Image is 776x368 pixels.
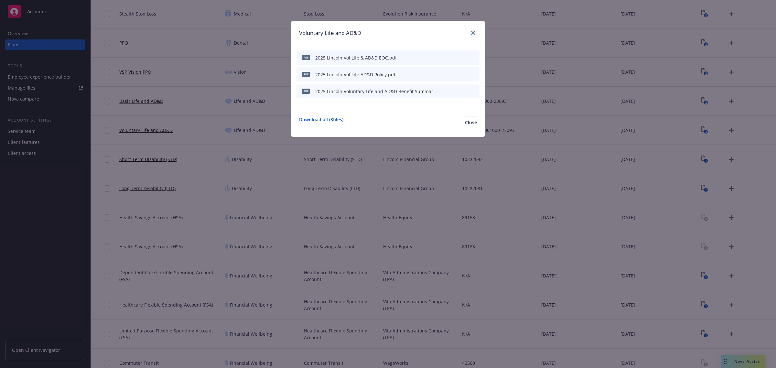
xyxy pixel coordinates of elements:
button: archive file [472,54,477,61]
button: archive file [472,71,477,78]
span: pdf [302,89,310,93]
span: pdf [302,55,310,60]
div: 2025 Lincoln Vol Life & AD&D EOC.pdf [315,54,397,61]
span: Close [465,119,477,125]
button: download file [450,88,456,95]
button: download file [450,54,456,61]
button: archive file [472,88,477,95]
button: preview file [461,71,467,78]
div: 2025 Lincoln Vol Life AD&D Policy.pdf [315,71,395,78]
button: preview file [461,88,467,95]
button: download file [450,71,456,78]
a: Download all ( 3 files) [299,116,343,129]
div: 2025 Lincoln Voluntary Life and AD&D Benefit Summary.pdf [315,88,439,95]
button: preview file [461,54,467,61]
a: close [469,29,477,37]
h1: Voluntary Life and AD&D [299,29,361,37]
button: Close [465,116,477,129]
span: pdf [302,72,310,77]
